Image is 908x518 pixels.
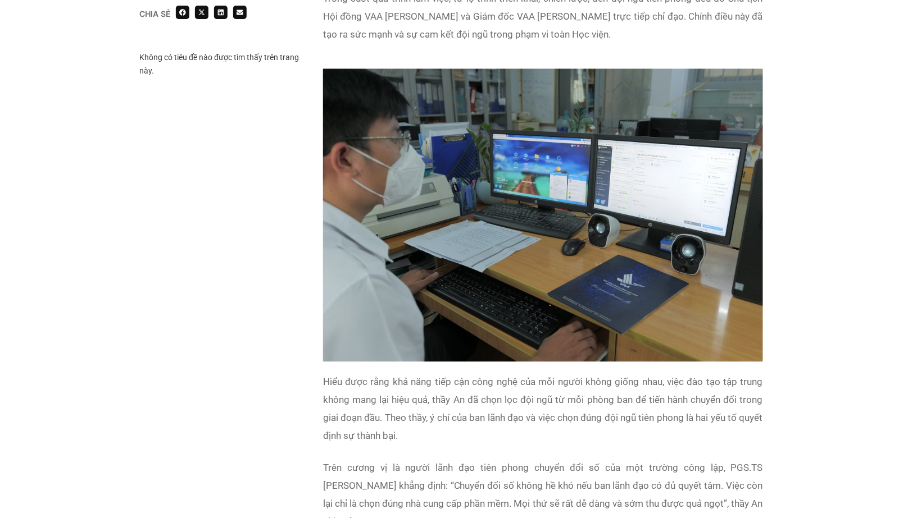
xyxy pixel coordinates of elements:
div: Không có tiêu đề nào được tìm thấy trên trang này. [139,51,306,77]
div: Share on email [233,6,247,19]
div: Chia sẻ [139,10,170,18]
span: Hiểu được rằng khả năng tiếp cận công nghệ của mỗi người không giống nhau, việc đào tạo tập trung... [323,376,763,441]
div: Share on x-twitter [195,6,208,19]
div: Share on facebook [176,6,189,19]
div: Share on linkedin [214,6,228,19]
